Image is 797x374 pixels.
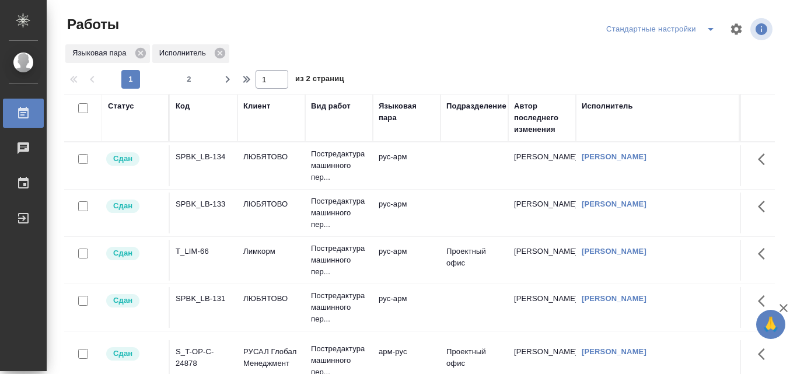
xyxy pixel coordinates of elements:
div: Менеджер проверил работу исполнителя, передает ее на следующий этап [105,293,163,309]
div: Менеджер проверил работу исполнителя, передает ее на следующий этап [105,346,163,362]
p: Лимкорм [243,246,299,257]
div: Языковая пара [65,44,150,63]
button: 🙏 [756,310,785,339]
div: SPBK_LB-131 [176,293,232,305]
td: рус-арм [373,240,441,281]
a: [PERSON_NAME] [582,347,646,356]
div: Код [176,100,190,112]
span: Работы [64,15,119,34]
button: Здесь прячутся важные кнопки [751,193,779,221]
span: Настроить таблицу [722,15,750,43]
p: Постредактура машинного пер... [311,243,367,278]
button: Здесь прячутся важные кнопки [751,287,779,315]
div: Клиент [243,100,270,112]
div: SPBK_LB-134 [176,151,232,163]
p: ЛЮБЯТОВО [243,293,299,305]
p: Постредактура машинного пер... [311,148,367,183]
div: Исполнитель [582,100,633,112]
div: split button [603,20,722,39]
td: Проектный офис [441,240,508,281]
p: Сдан [113,348,132,359]
td: [PERSON_NAME] [508,240,576,281]
td: [PERSON_NAME] [508,193,576,233]
td: рус-арм [373,193,441,233]
div: Менеджер проверил работу исполнителя, передает ее на следующий этап [105,151,163,167]
div: S_T-OP-C-24878 [176,346,232,369]
td: рус-арм [373,287,441,328]
p: Сдан [113,153,132,165]
p: Языковая пара [72,47,131,59]
div: T_LIM-66 [176,246,232,257]
span: 🙏 [761,312,781,337]
div: Менеджер проверил работу исполнителя, передает ее на следующий этап [105,198,163,214]
a: [PERSON_NAME] [582,294,646,303]
div: Исполнитель [152,44,229,63]
td: рус-арм [373,145,441,186]
button: Здесь прячутся важные кнопки [751,340,779,368]
p: Сдан [113,295,132,306]
p: Сдан [113,200,132,212]
button: Здесь прячутся важные кнопки [751,145,779,173]
div: Подразделение [446,100,506,112]
a: [PERSON_NAME] [582,200,646,208]
span: из 2 страниц [295,72,344,89]
div: Менеджер проверил работу исполнителя, передает ее на следующий этап [105,246,163,261]
p: ЛЮБЯТОВО [243,151,299,163]
p: Сдан [113,247,132,259]
p: Исполнитель [159,47,210,59]
a: [PERSON_NAME] [582,247,646,256]
button: Здесь прячутся важные кнопки [751,240,779,268]
button: 2 [180,70,198,89]
span: Посмотреть информацию [750,18,775,40]
div: Статус [108,100,134,112]
td: [PERSON_NAME] [508,287,576,328]
p: РУСАЛ Глобал Менеджмент [243,346,299,369]
p: Постредактура машинного пер... [311,290,367,325]
td: [PERSON_NAME] [508,145,576,186]
div: SPBK_LB-133 [176,198,232,210]
p: ЛЮБЯТОВО [243,198,299,210]
a: [PERSON_NAME] [582,152,646,161]
span: 2 [180,74,198,85]
div: Языковая пара [379,100,435,124]
p: Постредактура машинного пер... [311,195,367,230]
div: Автор последнего изменения [514,100,570,135]
div: Вид работ [311,100,351,112]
